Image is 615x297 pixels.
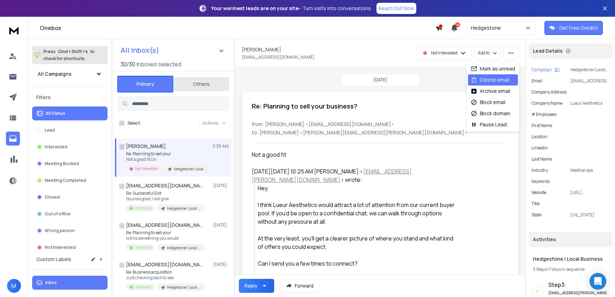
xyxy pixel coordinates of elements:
[471,110,510,117] div: Block domain
[32,92,108,102] h3: Filters
[45,111,65,116] p: All Status
[45,127,55,133] p: Lead
[471,88,510,95] div: Archive email
[532,168,548,173] p: industry
[478,50,490,56] p: Add to
[532,89,566,95] p: Company Address
[471,24,504,31] p: Hedgestone
[43,48,95,62] p: Press to check for shortcuts.
[174,166,207,172] p: Hedgestone | Local Business
[548,290,609,296] h6: [EMAIL_ADDRESS][PERSON_NAME][DOMAIN_NAME]
[242,54,315,60] p: [EMAIL_ADDRESS][DOMAIN_NAME]
[471,121,507,128] div: Pause Lead
[570,212,609,218] p: [US_STATE]
[126,230,205,236] p: Re: Planning to sell your
[532,201,540,207] p: title
[127,120,140,126] label: Select
[45,245,76,250] p: Not Interested
[211,5,299,12] strong: Your warmest leads are on your site
[120,47,159,54] h1: All Inbox(s)
[532,112,556,117] p: # Employees
[532,145,548,151] p: linkedin
[213,222,229,228] p: [DATE]
[126,236,205,241] p: Is this something you would
[137,60,181,68] h3: Inboxes selected
[252,101,357,111] h1: Re: Planning to sell your business?
[471,65,515,72] div: Mark as unread
[7,24,21,37] img: logo
[126,261,203,268] h1: [EMAIL_ADDRESS][DOMAIN_NAME]
[252,150,456,159] div: Not a good fit
[533,267,608,272] div: |
[471,76,509,83] div: Delete email
[135,245,152,250] p: Interested
[117,76,173,92] button: Primary
[379,5,414,12] p: Reach Out Now
[455,22,460,27] span: 16
[45,161,79,166] p: Meeting Booked
[7,279,21,293] span: M
[532,156,552,162] p: Last Name
[258,234,456,251] div: At the very least, you’ll get a clearer picture of where you stand and what kind of offers you co...
[173,76,229,92] button: Others
[57,47,89,55] span: Cmd + Shift + k
[258,184,456,192] div: Hey,
[212,143,229,149] p: 11:36 AM
[532,179,550,184] p: Keywords
[211,5,371,12] p: – Turn visits into conversations
[559,24,598,31] p: Get Free Credits
[431,50,457,56] p: Not Interested
[242,46,281,53] h1: [PERSON_NAME]
[590,273,606,290] div: Open Intercom Messenger
[549,266,585,272] span: 7 days in sequence
[533,266,547,272] span: 3 Steps
[167,245,200,251] p: Hedgestone | Local Business
[532,78,542,84] p: Email
[252,167,456,184] div: [DATE][DATE] 10:25 AM [PERSON_NAME] < > wrote:
[126,157,210,162] p: Not a good fit On
[45,228,75,233] p: Wrong person
[45,178,86,183] p: Meeting Completed
[45,211,71,217] p: Out of office
[532,212,541,218] p: State
[532,134,548,140] p: location
[126,196,205,202] p: Sounds good. I will give
[471,99,505,106] div: Block email
[126,143,166,150] h1: [PERSON_NAME]
[45,280,57,285] p: Inbox
[532,101,562,106] p: Company Name
[126,269,205,275] p: Re: Business acquisition
[258,259,456,268] div: Can I send you a few times to connect?
[373,77,387,83] p: [DATE]
[570,67,609,73] p: Hedgestone | Local Business
[258,201,456,226] div: I think Lueur Aesthetics would attract a lot of attention from our current buyer pool. If you’d b...
[548,281,609,289] h6: Step 3 :
[213,262,229,267] p: [DATE]
[38,70,72,77] h1: All Campaigns
[533,47,563,54] p: Lead Details
[252,129,508,136] p: to: [PERSON_NAME] <[PERSON_NAME][EMAIL_ADDRESS][PERSON_NAME][DOMAIN_NAME]>
[126,222,203,229] h1: [EMAIL_ADDRESS][DOMAIN_NAME]
[126,151,210,157] p: Re: Planning to sell your
[167,206,200,211] p: Hedgestone | Local Business
[570,101,609,106] p: Lueur Aesthetics
[40,24,435,32] h1: Onebox
[135,166,158,171] p: Not Interested
[120,60,135,68] span: 30 / 30
[252,121,508,128] p: from: [PERSON_NAME] <[EMAIL_ADDRESS][DOMAIN_NAME]>
[570,78,609,84] p: [EMAIL_ADDRESS][DOMAIN_NAME]
[45,194,60,200] p: Closed
[280,279,320,293] button: Forward
[532,190,546,195] p: website
[529,232,612,247] div: Activities
[126,182,203,189] h1: [EMAIL_ADDRESS][DOMAIN_NAME]
[135,206,152,211] p: Interested
[45,144,67,150] p: Interested
[36,256,71,263] h3: Custom Labels
[533,255,608,262] h1: Hedgestone | Local Business
[167,285,200,290] p: Hedgestone | Local Business
[570,190,609,195] p: [URL][DOMAIN_NAME]
[244,282,257,289] div: Reply
[570,168,609,173] p: Medical spa
[213,183,229,188] p: [DATE]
